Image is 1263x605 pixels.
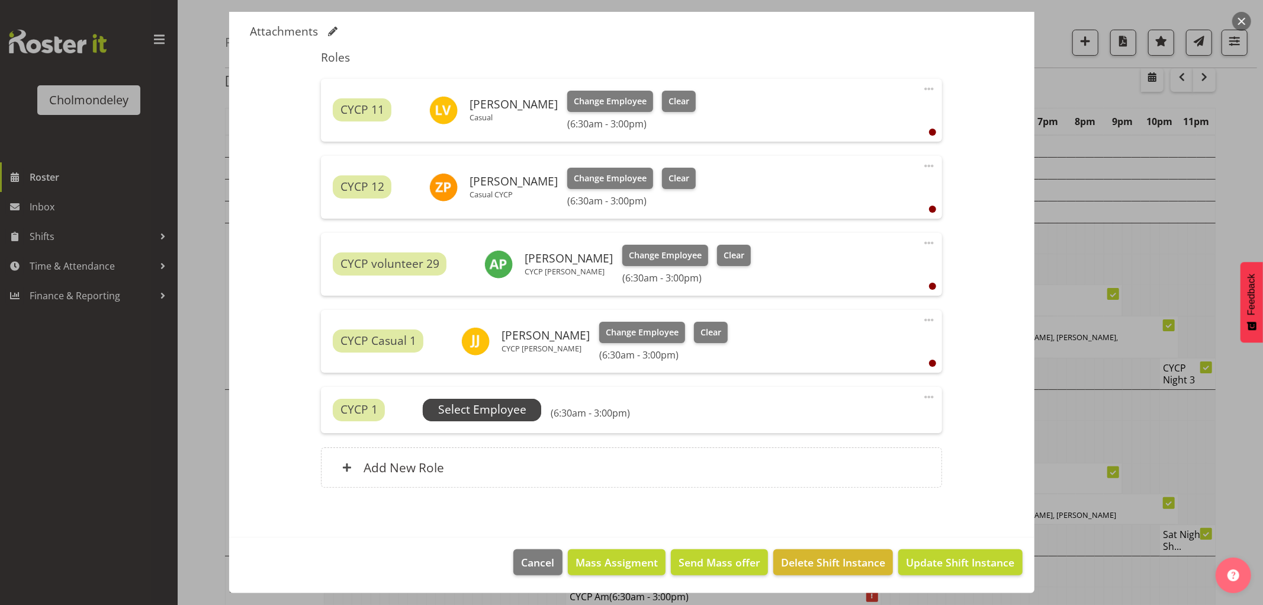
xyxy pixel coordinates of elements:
[522,555,555,570] span: Cancel
[576,555,658,570] span: Mass Assigment
[502,329,590,342] h6: [PERSON_NAME]
[567,168,653,189] button: Change Employee
[929,360,936,367] div: User is clocked out
[567,195,695,207] h6: (6:30am - 3:00pm)
[679,555,760,570] span: Send Mass offer
[340,178,384,196] span: CYCP 12
[574,172,647,185] span: Change Employee
[513,549,562,575] button: Cancel
[599,349,727,361] h6: (6:30am - 3:00pm)
[1240,262,1263,342] button: Feedback - Show survey
[724,249,744,262] span: Clear
[906,555,1014,570] span: Update Shift Instance
[250,24,319,39] h5: Attachments
[669,95,689,108] span: Clear
[574,95,647,108] span: Change Employee
[340,255,439,273] span: CYCP volunteer 29
[340,101,384,119] span: CYCP 11
[364,460,444,475] h6: Add New Role
[929,206,936,213] div: User is clocked out
[662,168,696,189] button: Clear
[662,91,696,112] button: Clear
[470,98,558,111] h6: [PERSON_NAME]
[429,96,458,124] img: lynne-veal6958.jpg
[781,555,885,570] span: Delete Shift Instance
[568,549,666,575] button: Mass Assigment
[484,250,513,279] img: amelie-paroll11627.jpg
[438,401,526,418] span: Select Employee
[669,172,689,185] span: Clear
[929,283,936,290] div: User is clocked out
[622,272,750,284] h6: (6:30am - 3:00pm)
[525,267,613,276] p: CYCP [PERSON_NAME]
[340,401,378,418] span: CYCP 1
[502,344,590,353] p: CYCP [PERSON_NAME]
[629,249,702,262] span: Change Employee
[470,175,558,188] h6: [PERSON_NAME]
[567,91,653,112] button: Change Employee
[694,322,728,343] button: Clear
[606,326,679,339] span: Change Employee
[599,322,685,343] button: Change Employee
[551,407,630,419] h6: (6:30am - 3:00pm)
[470,190,558,199] p: Casual CYCP
[929,129,936,136] div: User is clocked out
[461,327,490,356] img: jan-jonatan-jachowitz11625.jpg
[470,113,558,122] p: Casual
[622,245,708,266] button: Change Employee
[717,245,751,266] button: Clear
[321,50,942,65] h5: Roles
[773,549,893,575] button: Delete Shift Instance
[567,118,695,130] h6: (6:30am - 3:00pm)
[525,252,613,265] h6: [PERSON_NAME]
[671,549,768,575] button: Send Mass offer
[898,549,1022,575] button: Update Shift Instance
[1227,569,1239,581] img: help-xxl-2.png
[340,332,416,350] span: CYCP Casual 1
[700,326,721,339] span: Clear
[1246,274,1257,315] span: Feedback
[429,173,458,201] img: zoe-palmer10907.jpg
